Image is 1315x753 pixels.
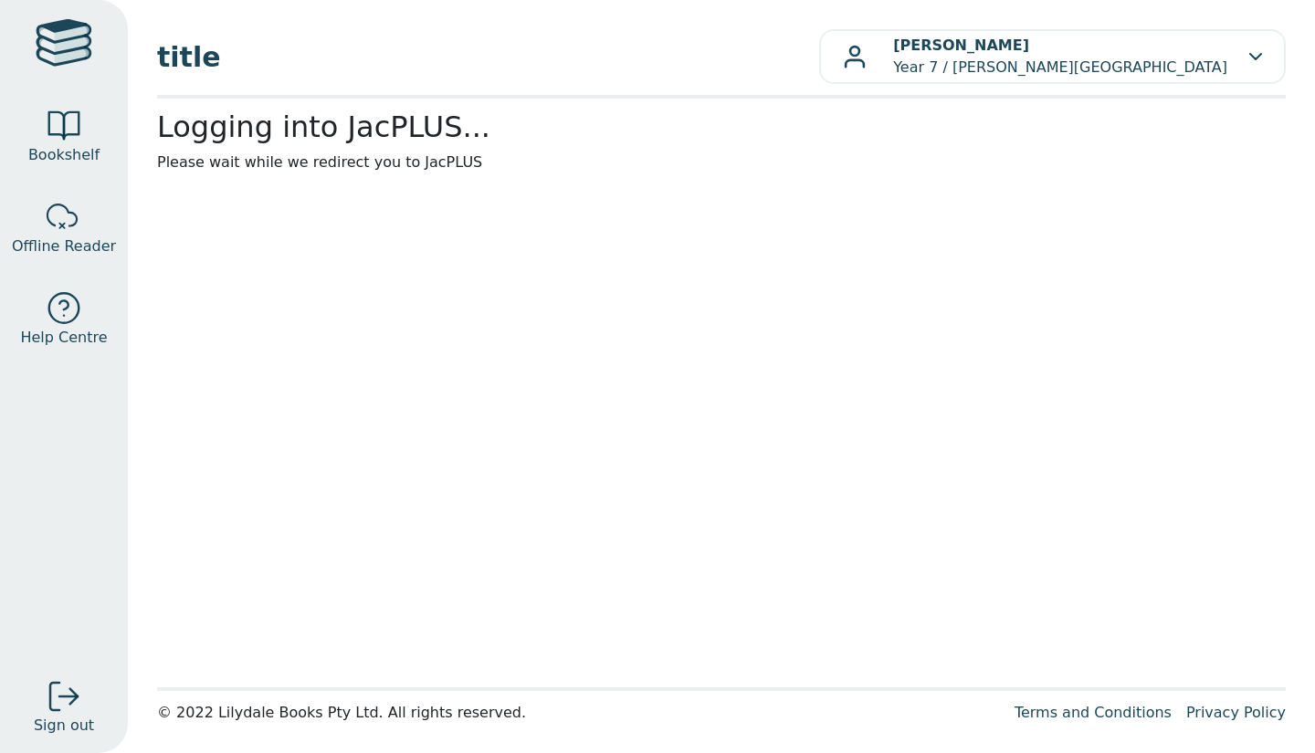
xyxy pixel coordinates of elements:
button: [PERSON_NAME]Year 7 / [PERSON_NAME][GEOGRAPHIC_DATA] [819,29,1286,84]
span: Offline Reader [12,235,116,257]
div: © 2022 Lilydale Books Pty Ltd. All rights reserved. [157,702,1000,724]
h2: Logging into JacPLUS... [157,110,1286,144]
a: Terms and Conditions [1015,704,1172,721]
span: Help Centre [20,327,107,349]
span: title [157,37,819,78]
p: Please wait while we redirect you to JacPLUS [157,152,1286,173]
a: Privacy Policy [1186,704,1286,721]
span: Bookshelf [28,144,100,166]
span: Sign out [34,715,94,737]
p: Year 7 / [PERSON_NAME][GEOGRAPHIC_DATA] [893,35,1227,78]
b: [PERSON_NAME] [893,37,1029,54]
